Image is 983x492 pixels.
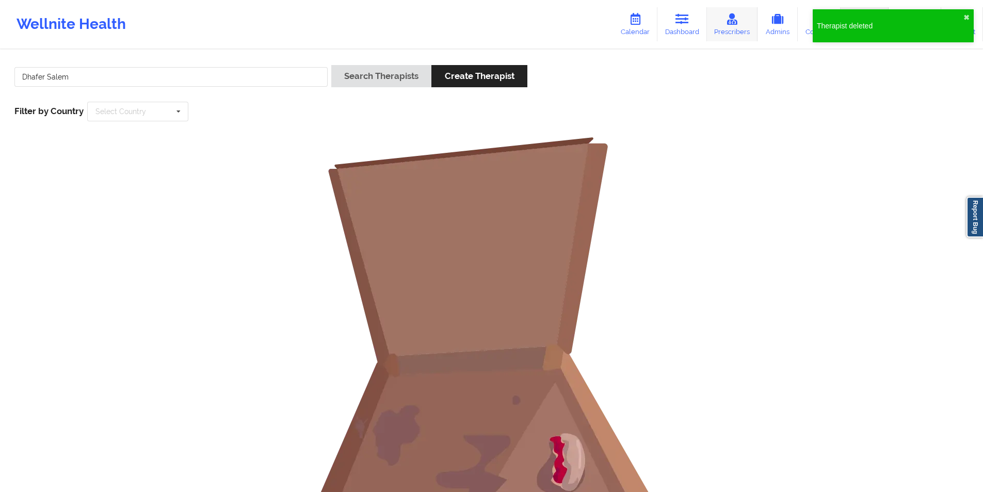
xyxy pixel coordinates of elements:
span: Filter by Country [14,106,84,116]
input: Search Keywords [14,67,328,87]
div: Therapist deleted [817,21,963,31]
a: Coaches [798,7,841,41]
a: Dashboard [657,7,707,41]
a: Admins [758,7,798,41]
div: Select Country [95,108,146,115]
button: Create Therapist [431,65,527,87]
button: Search Therapists [331,65,431,87]
a: Calendar [613,7,657,41]
a: Prescribers [707,7,758,41]
button: close [963,13,970,22]
a: Report Bug [966,197,983,237]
